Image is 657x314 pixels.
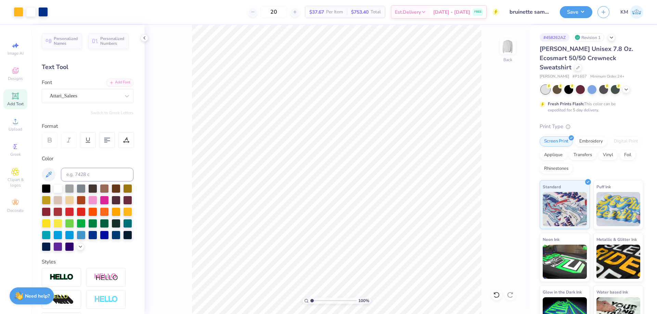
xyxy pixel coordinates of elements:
[501,40,515,53] img: Back
[433,9,470,16] span: [DATE] - [DATE]
[540,123,643,131] div: Print Type
[573,33,604,42] div: Revision 1
[54,36,78,46] span: Personalized Names
[3,177,27,188] span: Clipart & logos
[590,74,624,80] span: Minimum Order: 24 +
[309,9,324,16] span: $37.67
[598,150,618,160] div: Vinyl
[371,9,381,16] span: Total
[572,74,587,80] span: # P1607
[8,76,23,81] span: Designs
[7,101,24,107] span: Add Text
[42,63,133,72] div: Text Tool
[596,183,611,190] span: Puff Ink
[560,6,592,18] button: Save
[548,101,584,107] strong: Fresh Prints Flash:
[474,10,481,14] span: FREE
[7,208,24,213] span: Decorate
[548,101,632,113] div: This color can be expedited for 5 day delivery.
[50,273,74,281] img: Stroke
[596,236,637,243] span: Metallic & Glitter Ink
[609,136,643,147] div: Digital Print
[8,51,24,56] span: Image AI
[9,126,22,132] span: Upload
[395,9,421,16] span: Est. Delivery
[94,296,118,303] img: Negative Space
[10,152,21,157] span: Greek
[543,236,559,243] span: Neon Ink
[326,9,343,16] span: Per Item
[596,288,628,296] span: Water based Ink
[596,245,641,279] img: Metallic & Glitter Ink
[620,8,628,16] span: KM
[540,33,569,42] div: # 458262AZ
[358,298,369,304] span: 100 %
[42,258,133,266] div: Styles
[543,245,587,279] img: Neon Ink
[50,294,74,305] img: 3d Illusion
[351,9,369,16] span: $753.40
[540,45,633,71] span: [PERSON_NAME] Unisex 7.8 Oz. Ecosmart 50/50 Crewneck Sweatshirt
[42,122,134,130] div: Format
[540,136,573,147] div: Screen Print
[569,150,596,160] div: Transfers
[630,5,643,19] img: Karl Michael Narciza
[540,150,567,160] div: Applique
[91,110,133,115] button: Switch to Greek Letters
[42,79,52,86] label: Font
[543,288,582,296] span: Glow in the Dark Ink
[100,36,125,46] span: Personalized Numbers
[543,192,587,226] img: Standard
[106,79,133,86] div: Add Font
[620,5,643,19] a: KM
[620,150,636,160] div: Foil
[540,74,569,80] span: [PERSON_NAME]
[260,6,287,18] input: – –
[504,5,555,19] input: Untitled Design
[42,155,133,163] div: Color
[540,164,573,174] div: Rhinestones
[94,273,118,282] img: Shadow
[25,293,50,299] strong: Need help?
[575,136,607,147] div: Embroidery
[543,183,561,190] span: Standard
[61,168,133,181] input: e.g. 7428 c
[596,192,641,226] img: Puff Ink
[503,57,512,63] div: Back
